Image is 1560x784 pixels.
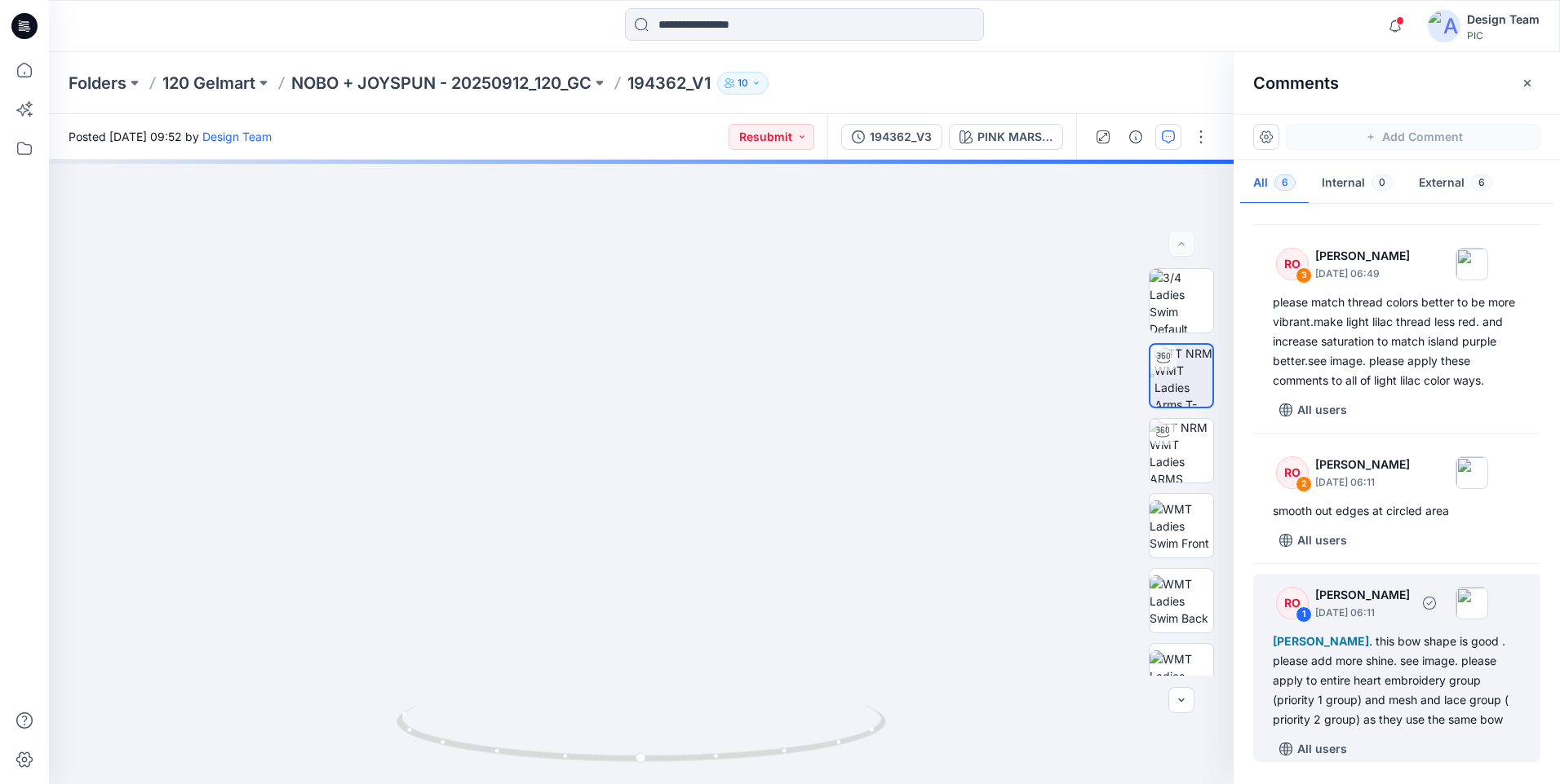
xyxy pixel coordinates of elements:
img: WMT Ladies Swim Left [1150,650,1213,702]
a: Design Team [202,130,272,143]
button: 10 [717,72,769,95]
div: smooth out edges at circled area [1273,501,1521,521]
img: WMT Ladies Swim Back [1150,575,1213,627]
h2: Comments [1253,73,1339,93]
button: PINK MARSHMELLOW [949,124,1063,150]
div: RO [1276,248,1309,280]
span: 6 [1471,174,1492,191]
button: Add Comment [1286,124,1540,150]
button: All [1240,163,1309,205]
button: All users [1273,397,1354,423]
div: 2 [1296,476,1312,492]
p: [DATE] 06:49 [1315,266,1410,282]
div: . this bow shape is good . please add more shine. see image. please apply to entire heart embroid... [1273,632,1521,729]
span: 0 [1372,174,1393,191]
button: All users [1273,736,1354,762]
img: 3/4 Ladies Swim Default [1150,269,1213,333]
p: [PERSON_NAME] [1315,246,1410,266]
img: WMT Ladies Swim Front [1150,500,1213,552]
p: [DATE] 06:11 [1315,474,1410,491]
p: All users [1297,739,1347,759]
p: All users [1297,531,1347,550]
img: TT NRM WMT Ladies Arms T-POSE [1154,345,1212,407]
p: 10 [738,74,748,92]
p: 194362_V1 [627,72,711,95]
a: 120 Gelmart [162,72,255,95]
div: PIC [1467,29,1540,42]
span: [PERSON_NAME] [1273,634,1369,648]
button: All users [1273,527,1354,553]
button: Details [1123,124,1149,150]
a: Folders [69,72,126,95]
div: PINK MARSHMELLOW [977,128,1053,146]
div: 3 [1296,267,1312,284]
div: RO [1276,456,1309,489]
img: TT NRM WMT Ladies ARMS DOWN [1150,419,1213,482]
p: All users [1297,400,1347,420]
p: [PERSON_NAME] [1315,455,1410,474]
div: 1 [1296,606,1312,623]
p: [DATE] 06:11 [1315,605,1410,621]
button: 194362_V3 [841,124,942,150]
span: Posted [DATE] 09:52 by [69,128,272,145]
div: Design Team [1467,10,1540,29]
button: External [1406,163,1505,205]
span: 6 [1274,174,1296,191]
img: avatar [1428,10,1460,42]
a: NOBO + JOYSPUN - 20250912_120_GC [291,72,592,95]
p: [PERSON_NAME] [1315,585,1410,605]
button: Internal [1309,163,1406,205]
div: 194362_V3 [870,128,932,146]
div: please match thread colors better to be more vibrant.make light lilac thread less red. and increa... [1273,293,1521,390]
div: RO [1276,587,1309,619]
